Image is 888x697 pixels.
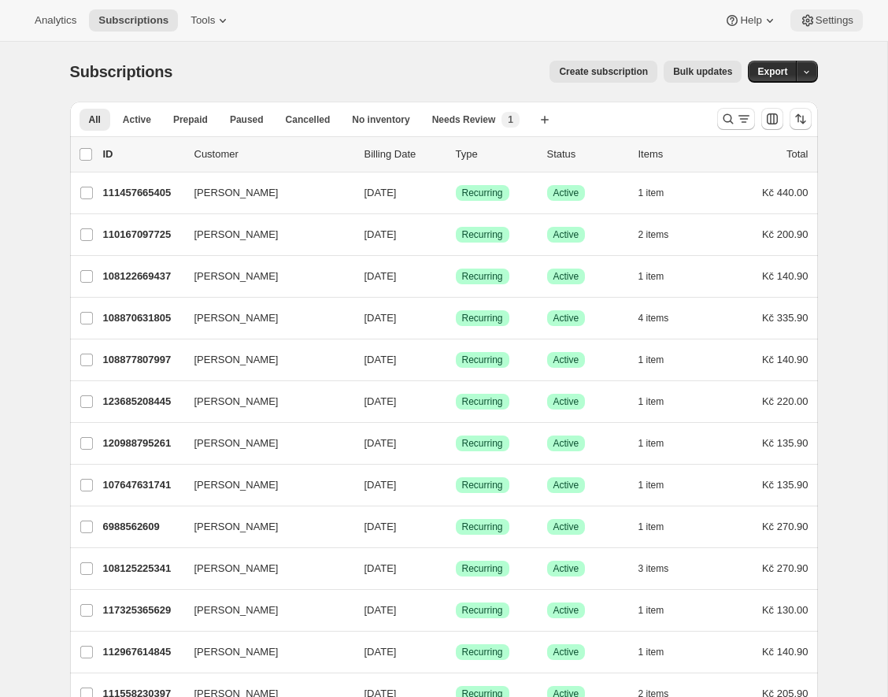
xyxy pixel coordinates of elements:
span: 1 item [638,646,664,658]
button: Create new view [532,109,557,131]
button: Tools [181,9,240,32]
div: 110167097725[PERSON_NAME][DATE]SuccessRecurringSuccessActive2 itemsKč 200.90 [103,224,808,246]
span: [DATE] [364,312,397,324]
span: No inventory [352,113,409,126]
button: [PERSON_NAME] [185,556,342,581]
span: [DATE] [364,521,397,532]
span: [PERSON_NAME] [194,519,279,535]
span: Recurring [462,437,503,450]
button: Subscriptions [89,9,178,32]
button: 1 item [638,599,682,621]
span: [DATE] [364,562,397,574]
button: [PERSON_NAME] [185,180,342,206]
div: Type [456,146,535,162]
span: [PERSON_NAME] [194,227,279,243]
button: [PERSON_NAME] [185,640,342,665]
p: 108870631805 [103,310,182,326]
button: Customize table column order and visibility [761,108,783,130]
span: Kč 140.90 [762,354,808,365]
span: [PERSON_NAME] [194,644,279,660]
span: [PERSON_NAME] [194,310,279,326]
span: Kč 200.90 [762,228,808,240]
span: Recurring [462,187,503,199]
span: Recurring [462,479,503,491]
p: 112967614845 [103,644,182,660]
span: Kč 140.90 [762,646,808,658]
p: 6988562609 [103,519,182,535]
span: [DATE] [364,437,397,449]
span: Recurring [462,270,503,283]
span: Analytics [35,14,76,27]
span: Recurring [462,604,503,617]
button: Export [748,61,797,83]
button: Settings [790,9,863,32]
button: 2 items [638,224,686,246]
button: Create subscription [549,61,657,83]
span: [DATE] [364,604,397,616]
span: Kč 140.90 [762,270,808,282]
span: Prepaid [173,113,208,126]
p: 117325365629 [103,602,182,618]
button: 1 item [638,265,682,287]
span: Paused [230,113,264,126]
button: [PERSON_NAME] [185,347,342,373]
button: 1 item [638,349,682,371]
span: Active [553,646,579,658]
button: Analytics [25,9,86,32]
div: 117325365629[PERSON_NAME][DATE]SuccessRecurringSuccessActive1 itemKč 130.00 [103,599,808,621]
span: [PERSON_NAME] [194,269,279,284]
button: [PERSON_NAME] [185,598,342,623]
button: [PERSON_NAME] [185,264,342,289]
span: All [89,113,101,126]
span: [DATE] [364,479,397,491]
span: Kč 335.90 [762,312,808,324]
p: 108122669437 [103,269,182,284]
span: Kč 440.00 [762,187,808,198]
button: Sort the results [790,108,812,130]
span: Active [553,395,579,408]
span: Recurring [462,521,503,533]
span: Recurring [462,395,503,408]
span: 1 item [638,604,664,617]
p: 120988795261 [103,436,182,451]
span: Recurring [462,312,503,324]
span: Kč 270.90 [762,562,808,574]
div: 107647631741[PERSON_NAME][DATE]SuccessRecurringSuccessActive1 itemKč 135.90 [103,474,808,496]
span: [PERSON_NAME] [194,561,279,577]
button: [PERSON_NAME] [185,431,342,456]
span: Recurring [462,354,503,366]
span: [DATE] [364,228,397,240]
span: 1 item [638,395,664,408]
p: 123685208445 [103,394,182,410]
button: 1 item [638,641,682,663]
span: Active [553,187,579,199]
span: Kč 135.90 [762,479,808,491]
div: 112967614845[PERSON_NAME][DATE]SuccessRecurringSuccessActive1 itemKč 140.90 [103,641,808,663]
p: ID [103,146,182,162]
span: 3 items [638,562,669,575]
span: 4 items [638,312,669,324]
span: Subscriptions [70,63,173,80]
button: 1 item [638,516,682,538]
span: Tools [191,14,215,27]
span: Active [553,437,579,450]
span: [DATE] [364,646,397,658]
span: 1 item [638,521,664,533]
span: Recurring [462,562,503,575]
span: 1 item [638,270,664,283]
span: Active [553,562,579,575]
span: Active [553,521,579,533]
span: Kč 220.00 [762,395,808,407]
p: 111457665405 [103,185,182,201]
span: Kč 270.90 [762,521,808,532]
span: [DATE] [364,354,397,365]
span: Cancelled [286,113,331,126]
span: Active [553,479,579,491]
div: 6988562609[PERSON_NAME][DATE]SuccessRecurringSuccessActive1 itemKč 270.90 [103,516,808,538]
button: 1 item [638,432,682,454]
button: [PERSON_NAME] [185,389,342,414]
button: Bulk updates [664,61,742,83]
span: [DATE] [364,395,397,407]
span: [PERSON_NAME] [194,394,279,410]
button: Search and filter results [717,108,755,130]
